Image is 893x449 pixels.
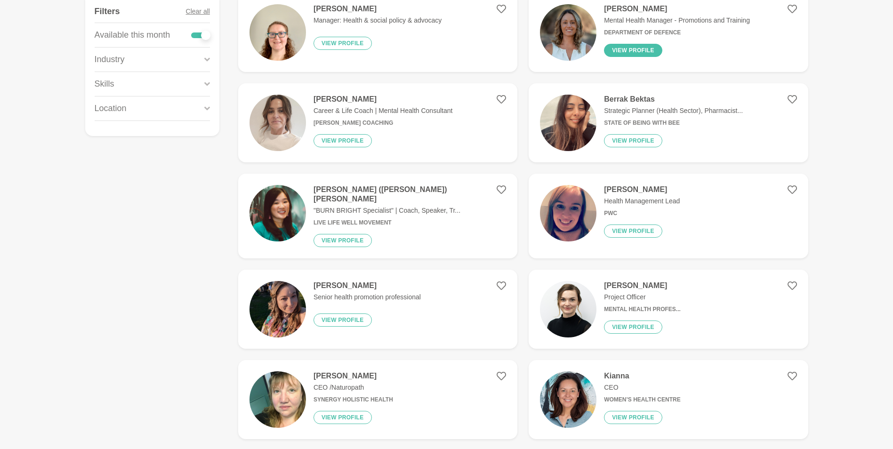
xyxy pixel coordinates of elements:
p: Available this month [95,29,170,41]
h4: [PERSON_NAME] [604,185,680,194]
p: Location [95,102,127,115]
button: View profile [604,44,662,57]
h6: Department of Defence [604,29,750,36]
img: f01594810dd98f5dba52a120ade217039e3771bf-2316x3088.jpg [249,4,306,61]
h4: [PERSON_NAME] [604,281,681,290]
button: View profile [604,134,662,147]
button: View profile [604,321,662,334]
p: Mental Health Manager - Promotions and Training [604,16,750,25]
img: 36d93dacb150afb152a43bb84904b5f9e6204119-1500x1000.jpg [249,185,306,241]
a: [PERSON_NAME]Senior health promotion professionalView profile [238,270,517,349]
img: 633b1ddb34ba4f62fe377af3b8f1280a8111c089-573x844.jpg [540,185,596,241]
a: [PERSON_NAME]CEO /NaturopathSynergy Holistic HealthView profile [238,360,517,439]
h4: [PERSON_NAME] ([PERSON_NAME]) [PERSON_NAME] [314,185,506,204]
img: 9b865cc2eef74ab6154a740d4c5435825a7b6e71-2141x2194.jpg [249,371,306,428]
h6: PwC [604,210,680,217]
a: [PERSON_NAME]Project OfficerMental Health Profes...View profile [529,270,808,349]
p: Strategic Planner (Health Sector), Pharmacist... [604,106,743,116]
p: CEO /Naturopath [314,383,393,393]
h6: Synergy Holistic Health [314,396,393,403]
h6: State of Being with Bee [604,120,743,127]
a: [PERSON_NAME]Health Management LeadPwCView profile [529,174,808,258]
img: 289e1c241a0235e9a0fbcdefef38dddcd8072d5b-5060x3373.jpg [540,281,596,337]
button: View profile [604,224,662,238]
a: Berrak BektasStrategic Planner (Health Sector), Pharmacist...State of Being with BeeView profile [529,83,808,162]
button: View profile [314,313,372,327]
button: View profile [604,411,662,424]
img: d3264a2d635261eb201d63563a8c280b3881ee0b-2464x3280.jpg [249,281,306,337]
h4: [PERSON_NAME] [314,371,393,381]
button: Clear all [186,0,210,23]
h6: Mental Health Profes... [604,306,681,313]
img: 0eff5774a8bc8e7fa790e32df3da3b03bbd6c339-811x850.jpg [540,371,596,428]
h6: [PERSON_NAME] Coaching [314,120,452,127]
h6: Women’s Health Centre [604,396,680,403]
a: [PERSON_NAME]Career & Life Coach | Mental Health Consultant[PERSON_NAME] CoachingView profile [238,83,517,162]
button: View profile [314,411,372,424]
h6: Live Life Well Movement [314,219,506,226]
p: "BURN BRIGHT Specialist" | Coach, Speaker, Tr... [314,206,506,216]
p: Health Management Lead [604,196,680,206]
img: 655a72b5836c4c1755793700b18918055ec5ff69-848x848.jpg [249,95,306,151]
img: 0cd6e65941639fd0b0a136f707be3933355059be-2316x3088.jpg [540,95,596,151]
p: Career & Life Coach | Mental Health Consultant [314,106,452,116]
img: 6d40dff1d1311586289ad2bf614bfd0b0d42de01-2729x2729.jpg [540,4,596,61]
p: Skills [95,78,114,90]
h4: Filters [95,6,120,17]
button: View profile [314,134,372,147]
p: Project Officer [604,292,681,302]
p: Senior health promotion professional [314,292,421,302]
h4: [PERSON_NAME] [314,281,421,290]
h4: [PERSON_NAME] [314,4,442,14]
p: Industry [95,53,125,66]
h4: [PERSON_NAME] [314,95,452,104]
p: CEO [604,383,680,393]
h4: Berrak Bektas [604,95,743,104]
h4: Kianna [604,371,680,381]
p: Manager: Health & social policy & advocacy [314,16,442,25]
button: View profile [314,37,372,50]
button: View profile [314,234,372,247]
a: KiannaCEOWomen’s Health CentreView profile [529,360,808,439]
a: [PERSON_NAME] ([PERSON_NAME]) [PERSON_NAME]"BURN BRIGHT Specialist" | Coach, Speaker, Tr...Live L... [238,174,517,258]
h4: [PERSON_NAME] [604,4,750,14]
